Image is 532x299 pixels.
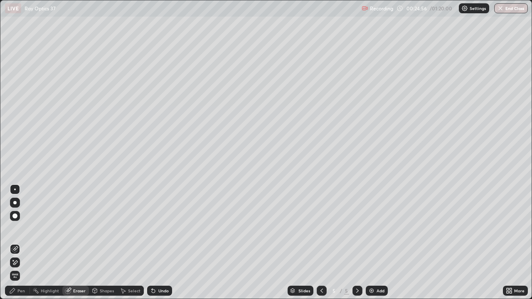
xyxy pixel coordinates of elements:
p: Ray Optics 37 [25,5,56,12]
div: / [340,288,342,293]
img: class-settings-icons [461,5,468,12]
div: Slides [298,289,310,293]
img: recording.375f2c34.svg [362,5,368,12]
div: 5 [344,287,349,294]
p: Settings [470,6,486,10]
div: Highlight [41,289,59,293]
span: Erase all [10,273,20,278]
div: 5 [330,288,338,293]
div: Select [128,289,140,293]
img: end-class-cross [497,5,504,12]
button: End Class [494,3,528,13]
p: LIVE [7,5,19,12]
div: Add [377,289,384,293]
img: add-slide-button [368,287,375,294]
div: Shapes [100,289,114,293]
div: Undo [158,289,169,293]
div: Pen [17,289,25,293]
div: More [514,289,525,293]
div: Eraser [73,289,86,293]
p: Recording [370,5,393,12]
